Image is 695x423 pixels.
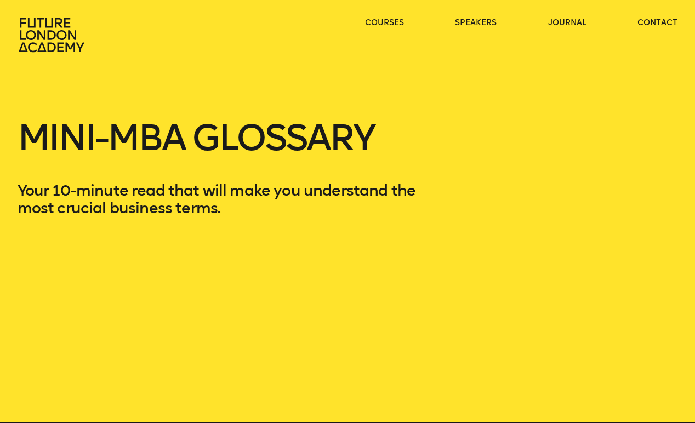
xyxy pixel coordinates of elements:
[637,18,677,28] a: contact
[18,121,417,182] h1: Mini-MBA Glossary
[18,182,417,217] p: Your 10-minute read that will make you understand the most crucial business terms.
[455,18,497,28] a: speakers
[365,18,404,28] a: courses
[548,18,586,28] a: journal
